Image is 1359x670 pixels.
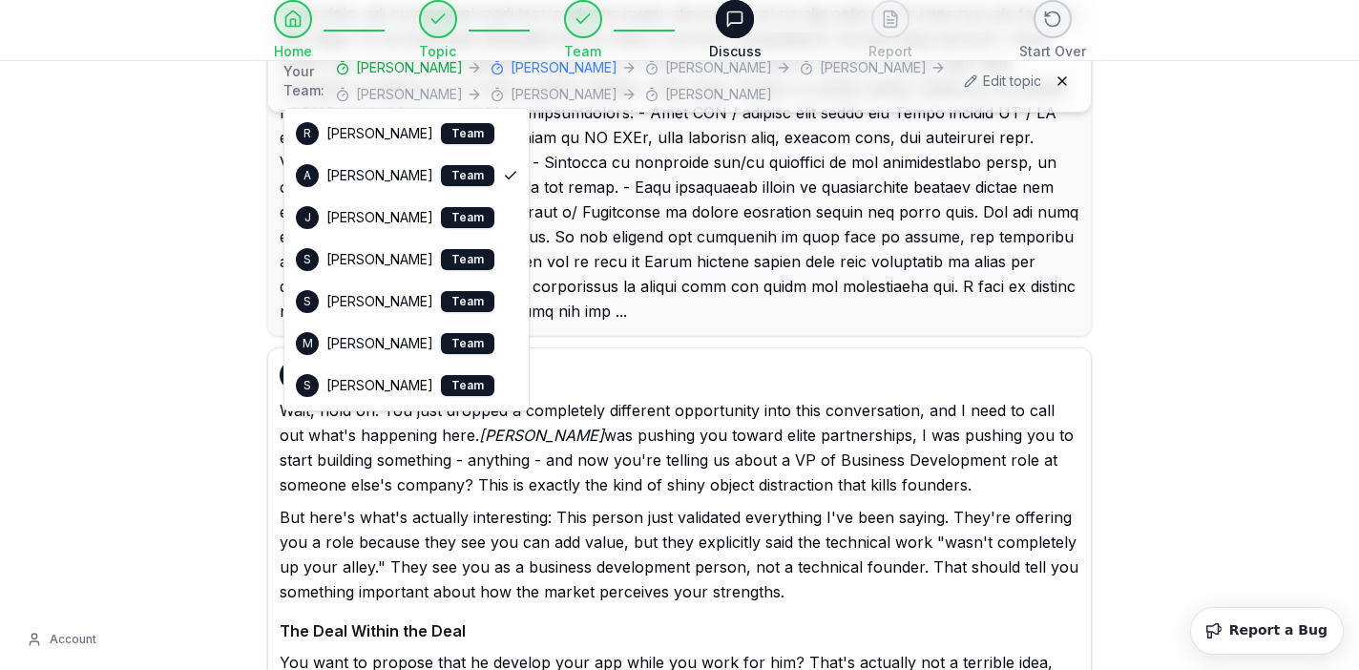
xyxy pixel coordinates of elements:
span: [PERSON_NAME] [326,124,433,143]
div: S [296,290,319,313]
div: R [296,122,319,145]
span: [PERSON_NAME] [326,376,433,395]
span: [PERSON_NAME] [326,334,433,353]
div: Team [441,207,494,228]
span: [PERSON_NAME] [326,208,433,227]
div: S [296,374,319,397]
div: Team [441,291,494,312]
div: Team [441,333,494,354]
div: A [296,164,319,187]
span: [PERSON_NAME] [326,250,433,269]
span: [PERSON_NAME] [326,292,433,311]
div: Team [441,165,494,186]
div: M [296,332,319,355]
div: J [296,206,319,229]
div: Team [441,123,494,144]
div: S [296,248,319,271]
div: Team [441,249,494,270]
span: [PERSON_NAME] [326,166,433,185]
div: Team [441,375,494,396]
